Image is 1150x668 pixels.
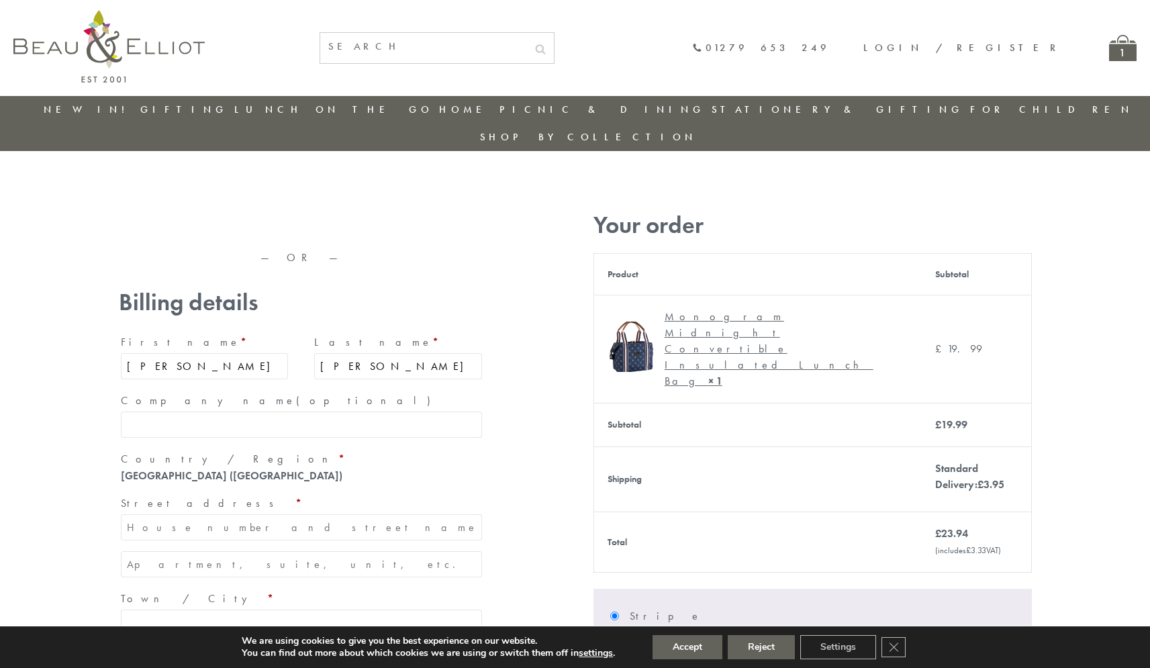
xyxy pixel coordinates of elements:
span: £ [977,477,984,491]
button: Reject [728,635,795,659]
label: Standard Delivery: [935,461,1004,491]
span: 3.33 [966,544,986,556]
th: Product [593,253,922,295]
label: Last name [314,332,482,353]
a: Login / Register [863,41,1062,54]
bdi: 19.99 [935,418,967,432]
label: Company name [121,390,482,412]
button: Settings [800,635,876,659]
th: Total [593,512,922,572]
bdi: 3.95 [977,477,1004,491]
button: settings [579,647,613,659]
h3: Billing details [119,289,484,316]
iframe: Secure express checkout frame [116,206,301,238]
div: Monogram Midnight Convertible Insulated Lunch Bag [665,309,898,389]
span: £ [935,418,941,432]
label: Stripe [630,606,1014,627]
a: Gifting [140,103,228,116]
th: Shipping [593,446,922,512]
p: We are using cookies to give you the best experience on our website. [242,635,615,647]
strong: × 1 [708,374,722,388]
a: Lunch On The Go [234,103,433,116]
a: New in! [44,103,134,116]
input: House number and street name [121,514,482,540]
a: 01279 653 249 [692,42,830,54]
a: For Children [970,103,1133,116]
p: — OR — [119,252,484,264]
th: Subtotal [922,253,1031,295]
input: SEARCH [320,33,527,60]
a: Picnic & Dining [499,103,705,116]
a: Home [439,103,493,116]
label: Country / Region [121,448,482,470]
bdi: 23.94 [935,526,968,540]
a: Stationery & Gifting [712,103,963,116]
label: First name [121,332,289,353]
span: (optional) [296,393,438,408]
strong: [GEOGRAPHIC_DATA] ([GEOGRAPHIC_DATA]) [121,469,342,483]
p: You can find out more about which cookies we are using or switch them off in . [242,647,615,659]
bdi: 19.99 [935,342,982,356]
small: (includes VAT) [935,544,1001,556]
a: Shop by collection [480,130,697,144]
a: Monogram Midnight Convertible Lunch Bag Monogram Midnight Convertible Insulated Lunch Bag× 1 [608,309,908,389]
h3: Your order [593,211,1032,239]
button: Close GDPR Cookie Banner [881,637,906,657]
iframe: Secure express checkout frame [302,206,487,238]
img: Monogram Midnight Convertible Lunch Bag [608,322,658,372]
img: logo [13,10,205,83]
a: 1 [1109,35,1137,61]
th: Subtotal [593,403,922,446]
input: Apartment, suite, unit, etc. (optional) [121,551,482,577]
span: £ [935,342,947,356]
button: Accept [653,635,722,659]
span: £ [935,526,941,540]
label: Street address [121,493,482,514]
span: £ [966,544,971,556]
label: Town / City [121,588,482,610]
